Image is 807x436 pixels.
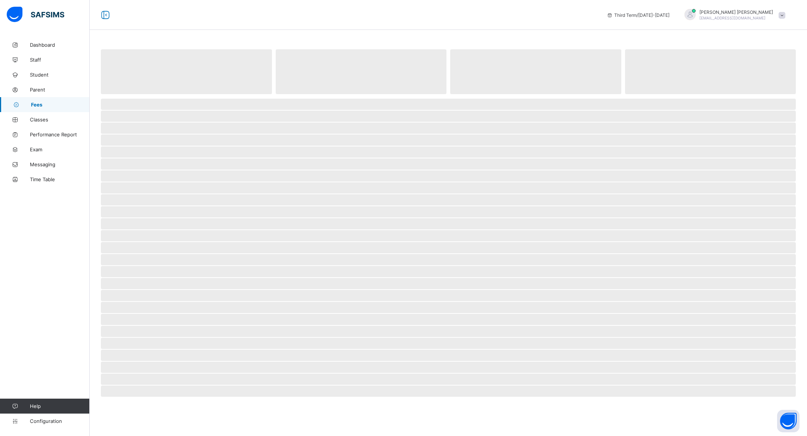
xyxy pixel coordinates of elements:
[30,72,90,78] span: Student
[450,49,621,94] span: ‌
[30,87,90,93] span: Parent
[7,7,64,22] img: safsims
[101,99,796,110] span: ‌
[101,326,796,337] span: ‌
[30,132,90,137] span: Performance Report
[101,218,796,229] span: ‌
[30,57,90,63] span: Staff
[101,254,796,265] span: ‌
[101,302,796,313] span: ‌
[30,117,90,123] span: Classes
[699,16,766,20] span: [EMAIL_ADDRESS][DOMAIN_NAME]
[101,266,796,277] span: ‌
[777,410,800,432] button: Open asap
[699,9,773,15] span: [PERSON_NAME] [PERSON_NAME]
[30,146,90,152] span: Exam
[101,194,796,205] span: ‌
[101,242,796,253] span: ‌
[101,386,796,397] span: ‌
[30,161,90,167] span: Messaging
[101,123,796,134] span: ‌
[101,146,796,158] span: ‌
[31,102,90,108] span: Fees
[101,182,796,194] span: ‌
[101,338,796,349] span: ‌
[101,230,796,241] span: ‌
[101,374,796,385] span: ‌
[101,158,796,170] span: ‌
[30,418,89,424] span: Configuration
[101,134,796,146] span: ‌
[101,278,796,289] span: ‌
[30,403,89,409] span: Help
[625,49,796,94] span: ‌
[30,176,90,182] span: Time Table
[101,111,796,122] span: ‌
[30,42,90,48] span: Dashboard
[101,170,796,182] span: ‌
[677,9,789,21] div: MOHAMEDMOHAMED
[101,49,272,94] span: ‌
[101,362,796,373] span: ‌
[101,350,796,361] span: ‌
[101,206,796,217] span: ‌
[276,49,447,94] span: ‌
[101,290,796,301] span: ‌
[101,314,796,325] span: ‌
[607,12,670,18] span: session/term information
